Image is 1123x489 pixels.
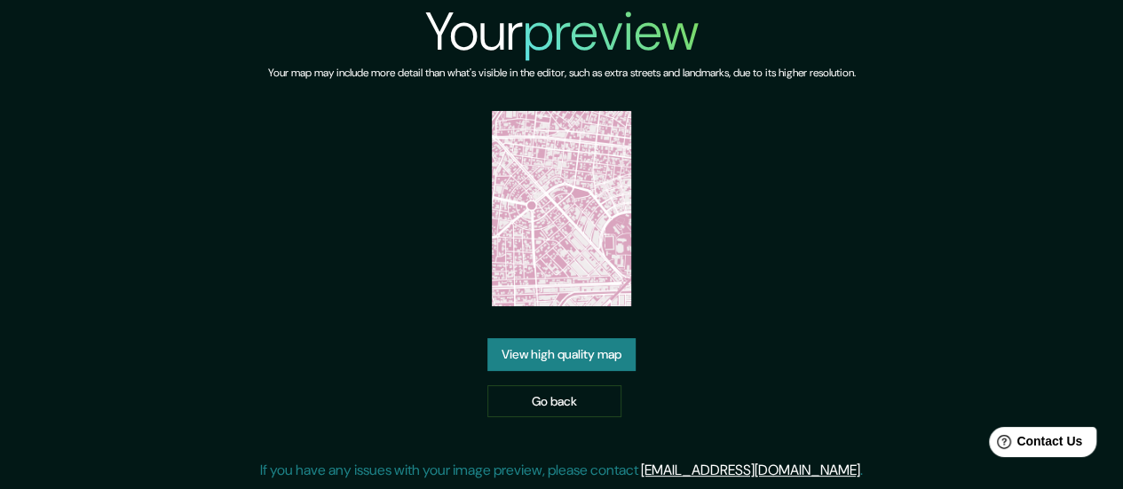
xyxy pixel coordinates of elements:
a: View high quality map [487,338,636,371]
p: If you have any issues with your image preview, please contact . [260,460,863,481]
a: [EMAIL_ADDRESS][DOMAIN_NAME] [641,461,860,479]
iframe: Help widget launcher [965,420,1103,469]
a: Go back [487,385,621,418]
h6: Your map may include more detail than what's visible in the editor, such as extra streets and lan... [268,64,856,83]
img: created-map-preview [492,111,630,306]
